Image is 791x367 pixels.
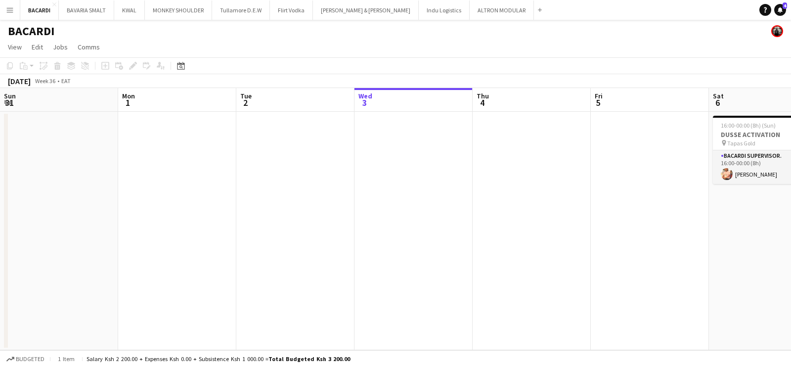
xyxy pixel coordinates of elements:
span: Tapas Gold [727,139,755,147]
button: KWAL [114,0,145,20]
a: 4 [774,4,786,16]
span: Total Budgeted Ksh 3 200.00 [268,355,350,363]
a: View [4,41,26,53]
a: Comms [74,41,104,53]
button: Flirt Vodka [270,0,313,20]
span: Sun [4,92,16,100]
div: Salary Ksh 2 200.00 + Expenses Ksh 0.00 + Subsistence Ksh 1 000.00 = [87,355,350,363]
a: Jobs [49,41,72,53]
span: Wed [358,92,372,100]
span: 1 item [54,355,78,363]
span: 31 [2,97,16,108]
button: Tullamore D.E.W [212,0,270,20]
button: BAVARIA SMALT [59,0,114,20]
app-user-avatar: simon yonni [771,25,783,37]
span: View [8,43,22,51]
button: BACARDI [20,0,59,20]
span: Thu [477,92,489,100]
span: Fri [595,92,603,100]
div: EAT [61,77,71,85]
button: Budgeted [5,354,46,365]
button: Indu Logistics [419,0,470,20]
span: 1 [121,97,135,108]
span: Jobs [53,43,68,51]
span: 2 [239,97,252,108]
span: 5 [593,97,603,108]
button: [PERSON_NAME] & [PERSON_NAME] [313,0,419,20]
span: 4 [783,2,787,9]
h1: BACARDI [8,24,54,39]
span: Sat [713,92,724,100]
span: Edit [32,43,43,51]
div: [DATE] [8,76,31,86]
span: Week 36 [33,77,57,85]
span: Mon [122,92,135,100]
span: Comms [78,43,100,51]
span: 16:00-00:00 (8h) (Sun) [721,122,776,129]
span: 4 [475,97,489,108]
span: 3 [357,97,372,108]
span: Tue [240,92,252,100]
span: 6 [711,97,724,108]
button: MONKEY SHOULDER [145,0,212,20]
span: Budgeted [16,356,44,363]
a: Edit [28,41,47,53]
button: ALTRON MODULAR [470,0,534,20]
